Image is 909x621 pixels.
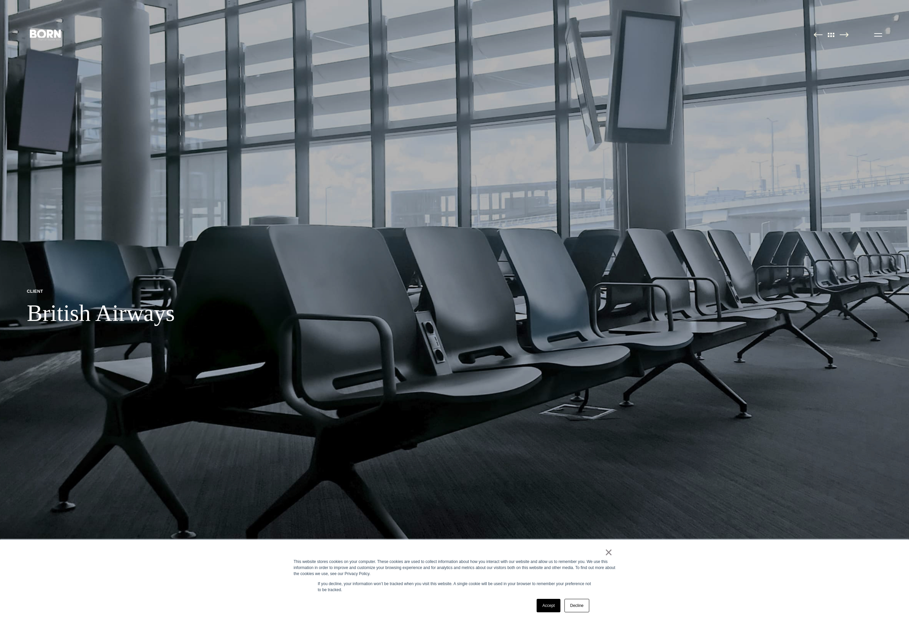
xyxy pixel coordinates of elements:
[537,599,560,612] a: Accept
[27,288,175,294] p: Client
[318,581,591,593] p: If you decline, your information won’t be tracked when you visit this website. A single cookie wi...
[813,32,823,37] img: Previous Page
[840,32,849,37] img: Next Page
[824,32,838,37] img: All Pages
[605,549,613,555] a: ×
[870,27,886,42] button: Open
[294,559,615,577] div: This website stores cookies on your computer. These cookies are used to collect information about...
[564,599,589,612] a: Decline
[27,300,175,327] h1: British Airways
